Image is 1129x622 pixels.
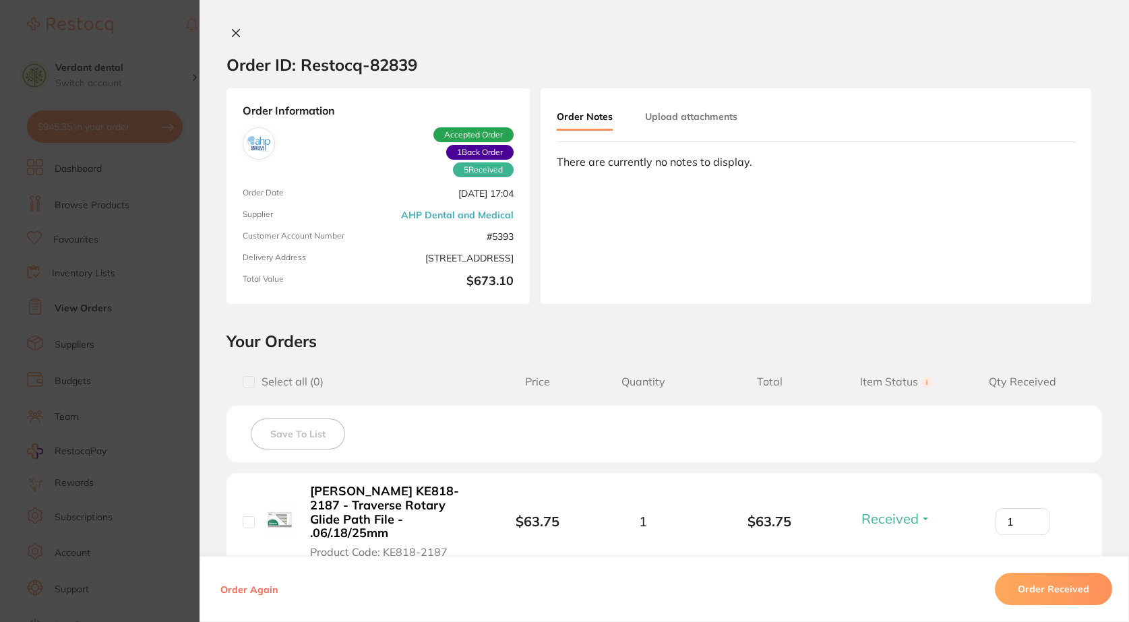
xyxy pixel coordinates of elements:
h2: Order ID: Restocq- 82839 [226,55,417,75]
span: Quantity [580,375,706,388]
strong: Order Information [243,104,514,117]
img: AHP Dental and Medical [246,131,272,156]
span: 1 [639,514,647,529]
span: Item Status [833,375,960,388]
b: $673.10 [384,274,514,288]
span: [DATE] 17:04 [384,188,514,199]
span: Product Code: KE818-2187 [310,546,448,558]
b: $63.75 [706,514,833,529]
input: Qty [996,508,1049,535]
span: Received [861,510,919,527]
h2: Your Orders [226,331,1102,351]
a: AHP Dental and Medical [401,210,514,220]
div: There are currently no notes to display. [557,156,1075,168]
button: Received [857,510,935,527]
span: Customer Account Number [243,231,373,242]
span: #5393 [384,231,514,242]
img: Kerr KE818-2187 - Traverse Rotary Glide Path File - .06/.18/25mm [265,505,296,536]
span: Supplier [243,210,373,220]
b: $63.75 [516,513,559,530]
span: Total [706,375,833,388]
span: Qty Received [959,375,1086,388]
span: Select all ( 0 ) [255,375,324,388]
span: Received [453,162,514,177]
span: Back orders [446,145,514,160]
button: Upload attachments [645,104,737,129]
span: Price [495,375,580,388]
span: [STREET_ADDRESS] [384,253,514,263]
button: Save To List [251,418,345,449]
span: Accepted Order [433,127,514,142]
button: Order Again [216,583,282,595]
span: Order Date [243,188,373,199]
span: Delivery Address [243,253,373,263]
span: Total Value [243,274,373,288]
button: Order Notes [557,104,613,131]
button: Order Received [995,573,1112,605]
b: [PERSON_NAME] KE818-2187 - Traverse Rotary Glide Path File - .06/.18/25mm [310,485,471,540]
button: [PERSON_NAME] KE818-2187 - Traverse Rotary Glide Path File - .06/.18/25mm Product Code: KE818-2187 [306,484,475,559]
